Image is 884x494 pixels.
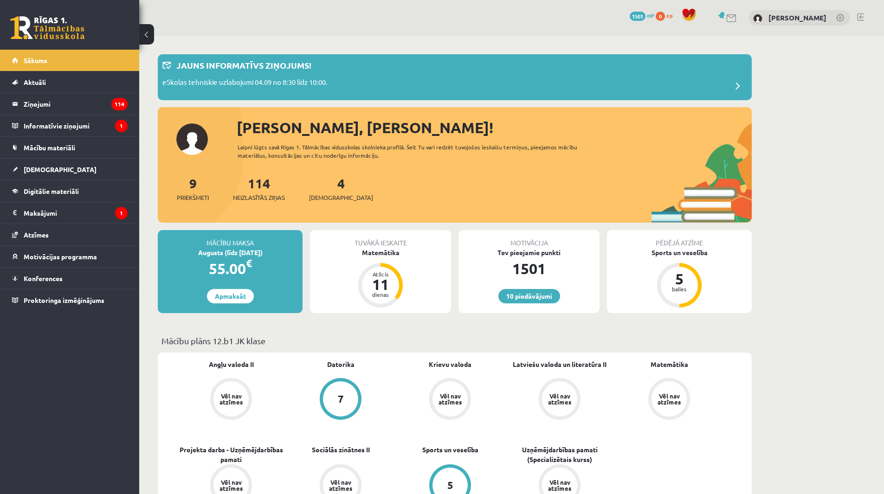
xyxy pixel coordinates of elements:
div: 5 [447,480,453,490]
div: balles [665,286,693,292]
span: Priekšmeti [177,193,209,202]
a: Jauns informatīvs ziņojums! eSkolas tehniskie uzlabojumi 04.09 no 8:30 līdz 10:00. [162,59,747,96]
div: Sports un veselība [607,248,752,257]
span: Motivācijas programma [24,252,97,261]
i: 1 [115,207,128,219]
a: Aktuāli [12,71,128,93]
img: Kristīne Deiko [753,14,762,23]
a: Konferences [12,268,128,289]
span: Aktuāli [24,78,46,86]
i: 1 [115,120,128,132]
div: Pēdējā atzīme [607,230,752,248]
a: Mācību materiāli [12,137,128,158]
span: mP [647,12,654,19]
span: Neizlasītās ziņas [233,193,285,202]
a: Vēl nav atzīmes [505,378,614,422]
div: Matemātika [310,248,451,257]
a: [PERSON_NAME] [768,13,826,22]
a: 7 [286,378,395,422]
p: eSkolas tehniskie uzlabojumi 04.09 no 8:30 līdz 10:00. [162,77,328,90]
a: Matemātika [651,359,688,369]
a: Rīgas 1. Tālmācības vidusskola [10,16,84,39]
a: 0 xp [656,12,677,19]
span: € [246,257,252,270]
div: Tev pieejamie punkti [458,248,600,257]
a: Apmaksāt [207,289,254,303]
span: Proktoringa izmēģinājums [24,296,104,304]
a: Informatīvie ziņojumi1 [12,115,128,136]
legend: Informatīvie ziņojumi [24,115,128,136]
a: Ziņojumi114 [12,93,128,115]
a: Motivācijas programma [12,246,128,267]
a: Krievu valoda [429,359,471,369]
div: [PERSON_NAME], [PERSON_NAME]! [237,116,752,139]
legend: Maksājumi [24,202,128,224]
div: Vēl nav atzīmes [547,393,573,405]
div: Tuvākā ieskaite [310,230,451,248]
span: 1501 [630,12,645,21]
a: 1501 mP [630,12,654,19]
div: Vēl nav atzīmes [656,393,682,405]
span: [DEMOGRAPHIC_DATA] [309,193,373,202]
a: Vēl nav atzīmes [176,378,286,422]
div: Mācību maksa [158,230,303,248]
div: 11 [367,277,394,292]
a: 114Neizlasītās ziņas [233,175,285,202]
a: Atzīmes [12,224,128,245]
div: 5 [665,271,693,286]
div: 7 [338,394,344,404]
p: Mācību plāns 12.b1 JK klase [161,334,748,347]
div: dienas [367,292,394,297]
div: Vēl nav atzīmes [218,479,244,491]
div: Vēl nav atzīmes [328,479,354,491]
a: 10 piedāvājumi [498,289,560,303]
div: Laipni lūgts savā Rīgas 1. Tālmācības vidusskolas skolnieka profilā. Šeit Tu vari redzēt tuvojošo... [238,143,594,160]
span: Konferences [24,274,63,282]
div: 1501 [458,257,600,280]
p: Jauns informatīvs ziņojums! [176,59,311,71]
div: Atlicis [367,271,394,277]
a: Digitālie materiāli [12,180,128,202]
div: 55.00 [158,257,303,280]
a: Sports un veselība 5 balles [607,248,752,309]
a: Sports un veselība [422,445,478,455]
div: Vēl nav atzīmes [437,393,463,405]
span: Sākums [24,56,47,64]
a: Vēl nav atzīmes [395,378,505,422]
i: 114 [111,98,128,110]
span: [DEMOGRAPHIC_DATA] [24,165,97,173]
div: Vēl nav atzīmes [547,479,573,491]
a: Proktoringa izmēģinājums [12,289,128,311]
a: 9Priekšmeti [177,175,209,202]
a: Matemātika Atlicis 11 dienas [310,248,451,309]
span: 0 [656,12,665,21]
a: Projekta darbs - Uzņēmējdarbības pamati [176,445,286,464]
a: 4[DEMOGRAPHIC_DATA] [309,175,373,202]
div: Motivācija [458,230,600,248]
span: xp [666,12,672,19]
a: Vēl nav atzīmes [614,378,724,422]
span: Mācību materiāli [24,143,75,152]
a: [DEMOGRAPHIC_DATA] [12,159,128,180]
a: Maksājumi1 [12,202,128,224]
legend: Ziņojumi [24,93,128,115]
span: Atzīmes [24,231,49,239]
a: Sociālās zinātnes II [312,445,370,455]
a: Datorika [327,359,355,369]
div: Augusts (līdz [DATE]) [158,248,303,257]
a: Sākums [12,50,128,71]
a: Angļu valoda II [209,359,254,369]
a: Uzņēmējdarbības pamati (Specializētais kurss) [505,445,614,464]
a: Latviešu valoda un literatūra II [513,359,607,369]
span: Digitālie materiāli [24,187,79,195]
div: Vēl nav atzīmes [218,393,244,405]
